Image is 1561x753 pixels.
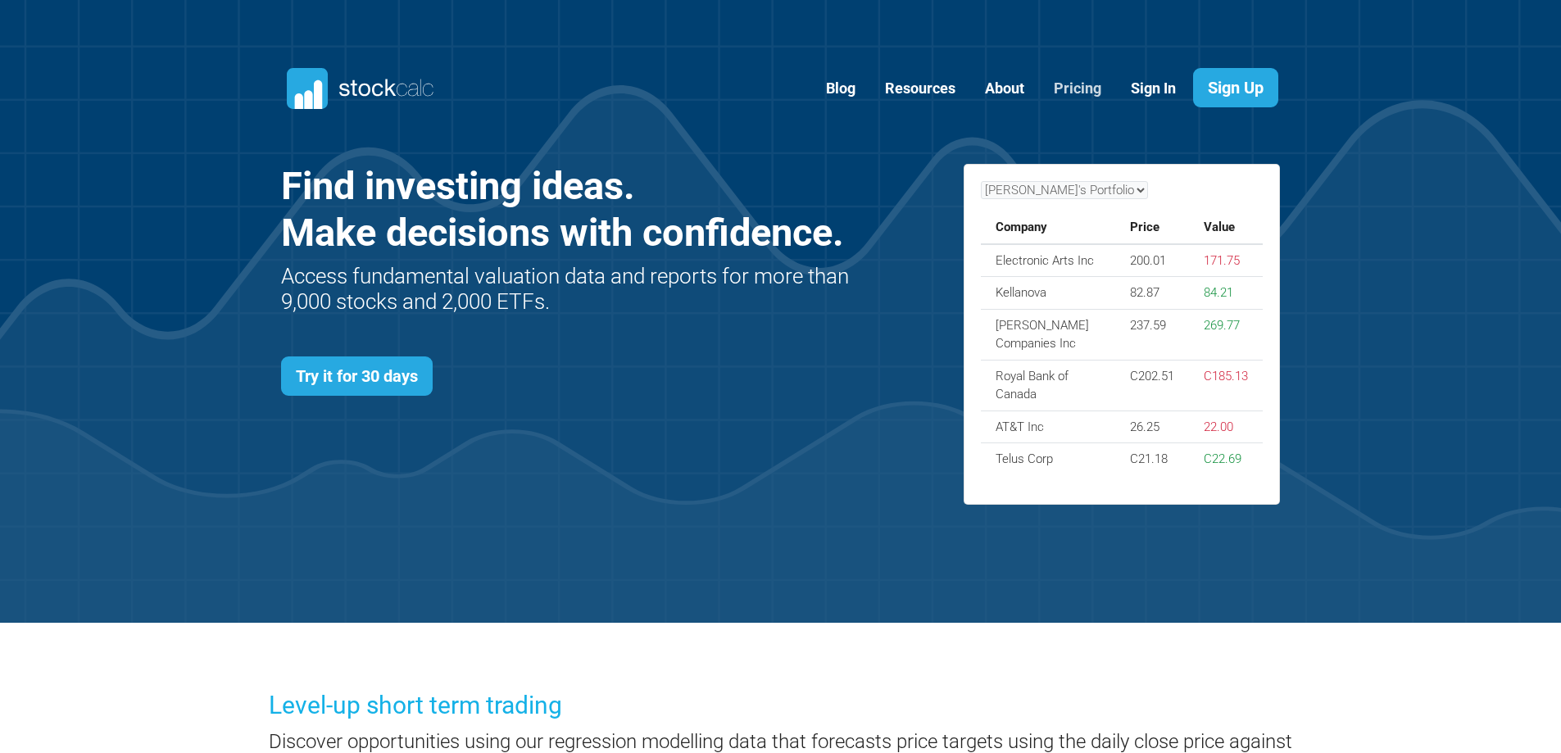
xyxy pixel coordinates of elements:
[269,688,1293,723] h3: Level-up short term trading
[981,211,1116,244] th: Company
[981,411,1116,443] td: AT&T Inc
[1115,211,1189,244] th: Price
[1189,443,1263,475] td: C22.69
[1115,443,1189,475] td: C21.18
[1115,277,1189,310] td: 82.87
[981,309,1116,360] td: [PERSON_NAME] Companies Inc
[1115,244,1189,277] td: 200.01
[1041,69,1114,109] a: Pricing
[814,69,868,109] a: Blog
[981,360,1116,411] td: Royal Bank of Canada
[1115,411,1189,443] td: 26.25
[981,244,1116,277] td: Electronic Arts Inc
[1119,69,1188,109] a: Sign In
[1115,309,1189,360] td: 237.59
[1189,411,1263,443] td: 22.00
[1189,244,1263,277] td: 171.75
[973,69,1037,109] a: About
[281,264,854,315] h2: Access fundamental valuation data and reports for more than 9,000 stocks and 2,000 ETFs.
[281,356,433,396] a: Try it for 30 days
[1189,211,1263,244] th: Value
[981,277,1116,310] td: Kellanova
[1189,360,1263,411] td: C185.13
[281,163,854,256] h1: Find investing ideas. Make decisions with confidence.
[1193,68,1278,107] a: Sign Up
[1189,309,1263,360] td: 269.77
[1115,360,1189,411] td: C202.51
[981,443,1116,475] td: Telus Corp
[873,69,968,109] a: Resources
[1189,277,1263,310] td: 84.21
